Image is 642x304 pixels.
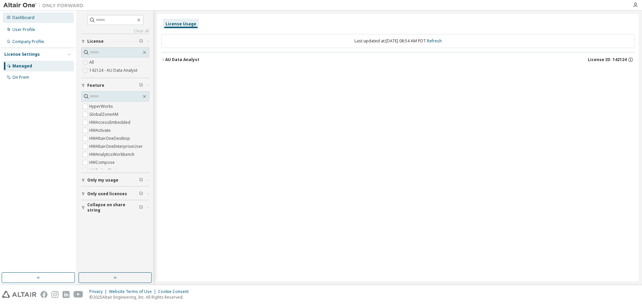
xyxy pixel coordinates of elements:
[40,291,47,298] img: facebook.svg
[87,191,127,197] span: Only used licenses
[89,118,132,126] label: HWAccessEmbedded
[87,83,104,88] span: Feature
[158,289,193,294] div: Cookie Consent
[4,52,40,57] div: License Settings
[139,83,143,88] span: Clear filter
[139,205,143,210] span: Clear filter
[2,291,36,298] img: altair_logo.svg
[89,58,95,66] label: All
[81,200,149,215] button: Collapse on share string
[89,150,136,159] label: HWAnalyticsWorkbench
[427,38,442,44] a: Refresh
[12,39,44,44] div: Company Profile
[139,39,143,44] span: Clear filter
[12,75,29,80] div: On Prem
[588,57,627,62] span: License ID: 142124
[89,102,114,110] label: HyperWorks
[165,57,199,62] div: AU Data Analyst
[161,34,635,48] div: Last updated at: [DATE] 08:54 AM PDT
[89,159,116,167] label: HWCompose
[89,294,193,300] p: © 2025 Altair Engineering, Inc. All Rights Reserved.
[89,167,121,175] label: HWEmbedBasic
[109,289,158,294] div: Website Terms of Use
[89,110,120,118] label: GlobalZoneAM
[87,178,118,183] span: Only my usage
[89,289,109,294] div: Privacy
[74,291,83,298] img: youtube.svg
[81,78,149,93] button: Feature
[63,291,70,298] img: linkedin.svg
[81,28,149,34] a: Clear all
[12,27,35,32] div: User Profile
[89,134,131,142] label: HWAltairOneDesktop
[81,173,149,188] button: Only my usage
[89,66,139,74] label: 142124 - AU Data Analyst
[166,21,196,27] div: License Usage
[81,34,149,49] button: License
[3,2,87,9] img: Altair One
[87,202,139,213] span: Collapse on share string
[12,63,32,69] div: Managed
[161,52,635,67] button: AU Data AnalystLicense ID: 142124
[87,39,104,44] span: License
[139,191,143,197] span: Clear filter
[51,291,59,298] img: instagram.svg
[81,187,149,201] button: Only used licenses
[89,142,144,150] label: HWAltairOneEnterpriseUser
[12,15,34,20] div: Dashboard
[139,178,143,183] span: Clear filter
[89,126,112,134] label: HWActivate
